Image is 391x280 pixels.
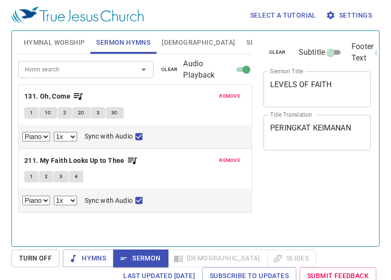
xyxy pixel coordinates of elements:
button: 1C [39,107,57,119]
button: Settings [324,7,376,24]
span: Hymns [70,252,106,264]
button: clear [156,64,184,75]
iframe: from-child [260,160,351,244]
span: Settings [328,10,372,21]
button: Sermon [113,250,168,267]
button: Turn Off [11,250,59,267]
select: Select Track [22,196,50,205]
span: 2C [78,109,85,117]
button: 211. My Faith Looks Up to Thee [24,155,138,167]
b: 211. My Faith Looks Up to Thee [24,155,125,167]
span: clear [269,48,286,57]
span: 3 [59,172,62,181]
button: Open [137,63,150,76]
button: 2 [39,171,53,182]
textarea: LEVELS OF FAITH [270,80,364,98]
img: True Jesus Church [11,7,144,24]
span: Slides [246,37,269,49]
span: 2 [63,109,66,117]
button: Hymns [63,250,114,267]
span: Footer Text [352,41,373,64]
button: 131. Oh, Come [24,90,84,102]
b: 131. Oh, Come [24,90,70,102]
span: Sync with Audio [85,196,133,206]
span: Subtitle [299,47,325,58]
button: Select a tutorial [246,7,320,24]
select: Playback Rate [54,196,77,205]
button: clear [264,47,292,58]
select: Select Track [22,132,50,141]
span: Sermon [121,252,160,264]
button: 2C [72,107,90,119]
span: Sermon Hymns [96,37,150,49]
span: 1 [30,172,33,181]
span: clear [161,65,178,74]
button: 2 [58,107,72,119]
span: 3 [97,109,99,117]
button: 1 [24,171,39,182]
span: 3C [111,109,118,117]
textarea: PERINGKAT KEIMANAN [270,123,364,141]
span: Hymnal Worship [24,37,85,49]
span: 4 [75,172,78,181]
button: 3C [106,107,124,119]
span: [DEMOGRAPHIC_DATA] [162,37,235,49]
button: 3 [91,107,105,119]
button: remove [214,90,246,102]
span: 2 [45,172,48,181]
span: remove [219,92,240,100]
span: Audio Playback [183,58,233,81]
button: 3 [54,171,68,182]
button: 4 [69,171,83,182]
button: 1 [24,107,39,119]
span: Sync with Audio [85,131,133,141]
button: remove [214,155,246,166]
select: Playback Rate [54,132,77,141]
span: 1 [30,109,33,117]
span: 1C [45,109,51,117]
span: Turn Off [19,252,52,264]
span: Select a tutorial [250,10,316,21]
span: remove [219,156,240,165]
